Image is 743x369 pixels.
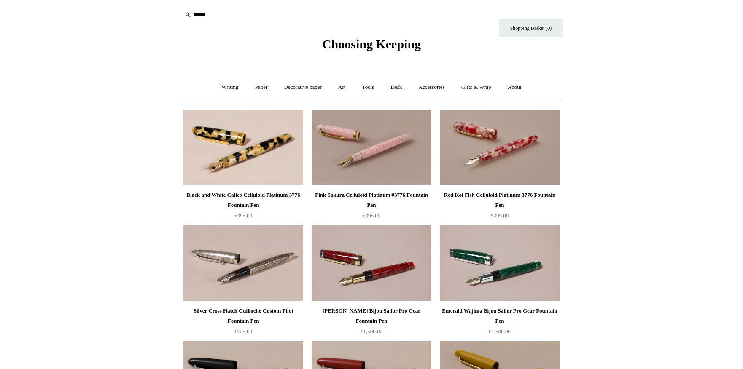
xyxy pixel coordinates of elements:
[214,76,246,99] a: Writing
[322,44,421,50] a: Choosing Keeping
[440,110,560,185] img: Red Koi Fish Celluloid Platinum 3776 Fountain Pen
[361,328,382,334] span: £1,500.00
[440,225,560,301] img: Emerald Wajima Bijou Sailor Pro Gear Fountain Pen
[491,212,509,219] span: £395.00
[442,190,557,210] div: Red Koi Fish Celluloid Platinum 3776 Fountain Pen
[314,190,429,210] div: Pink Sakura Celluloid Platinum #3776 Fountain Pen
[442,306,557,326] div: Emerald Wajima Bijou Sailor Pro Gear Fountain Pen
[312,190,431,225] a: Pink Sakura Celluloid Platinum #3776 Fountain Pen £395.00
[312,225,431,301] a: Ruby Wajima Bijou Sailor Pro Gear Fountain Pen Ruby Wajima Bijou Sailor Pro Gear Fountain Pen
[183,225,303,301] img: Silver Cross Hatch Guilloche Custom Pilot Fountain Pen
[440,306,560,340] a: Emerald Wajima Bijou Sailor Pro Gear Fountain Pen £1,500.00
[411,76,452,99] a: Accessories
[440,190,560,225] a: Red Koi Fish Celluloid Platinum 3776 Fountain Pen £395.00
[183,225,303,301] a: Silver Cross Hatch Guilloche Custom Pilot Fountain Pen Silver Cross Hatch Guilloche Custom Pilot ...
[277,76,329,99] a: Decorative paper
[383,76,410,99] a: Desk
[234,212,252,219] span: £395.00
[314,306,429,326] div: [PERSON_NAME] Bijou Sailor Pro Gear Fountain Pen
[312,110,431,185] a: Pink Sakura Celluloid Platinum #3776 Fountain Pen Pink Sakura Celluloid Platinum #3776 Fountain Pen
[355,76,382,99] a: Tools
[186,306,301,326] div: Silver Cross Hatch Guilloche Custom Pilot Fountain Pen
[183,110,303,185] img: Black and White Calico Celluloid Platinum 3776 Fountain Pen
[312,306,431,340] a: [PERSON_NAME] Bijou Sailor Pro Gear Fountain Pen £1,500.00
[234,328,252,334] span: £725.00
[183,190,303,225] a: Black and White Calico Celluloid Platinum 3776 Fountain Pen £395.00
[500,76,529,99] a: About
[312,110,431,185] img: Pink Sakura Celluloid Platinum #3776 Fountain Pen
[183,110,303,185] a: Black and White Calico Celluloid Platinum 3776 Fountain Pen Black and White Calico Celluloid Plat...
[440,225,560,301] a: Emerald Wajima Bijou Sailor Pro Gear Fountain Pen Emerald Wajima Bijou Sailor Pro Gear Fountain Pen
[312,225,431,301] img: Ruby Wajima Bijou Sailor Pro Gear Fountain Pen
[248,76,275,99] a: Paper
[499,19,563,37] a: Shopping Basket (0)
[183,306,303,340] a: Silver Cross Hatch Guilloche Custom Pilot Fountain Pen £725.00
[322,37,421,51] span: Choosing Keeping
[186,190,301,210] div: Black and White Calico Celluloid Platinum 3776 Fountain Pen
[454,76,499,99] a: Gifts & Wrap
[331,76,353,99] a: Art
[363,212,380,219] span: £395.00
[489,328,511,334] span: £1,500.00
[440,110,560,185] a: Red Koi Fish Celluloid Platinum 3776 Fountain Pen Red Koi Fish Celluloid Platinum 3776 Fountain Pen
